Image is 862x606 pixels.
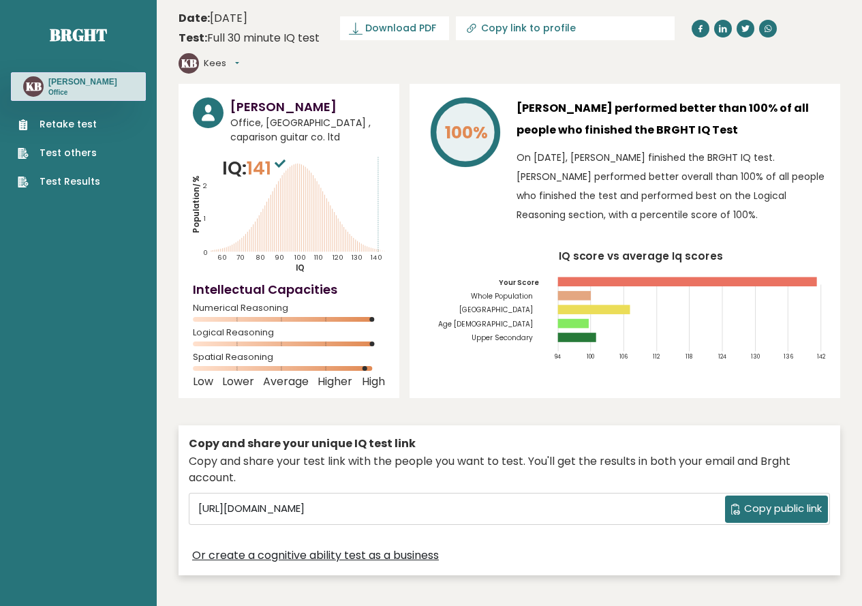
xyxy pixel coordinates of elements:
[222,155,289,182] p: IQ:
[294,253,305,262] tspan: 100
[652,353,660,361] tspan: 112
[189,436,830,452] div: Copy and share your unique IQ test link
[517,148,826,224] p: On [DATE], [PERSON_NAME] finished the BRGHT IQ test. [PERSON_NAME] performed better overall than ...
[558,249,723,263] tspan: IQ score vs average Iq scores
[472,333,533,343] tspan: Upper Secondary
[230,97,385,116] h3: [PERSON_NAME]
[50,24,107,46] a: Brght
[204,57,239,70] button: Kees
[193,354,385,360] span: Spatial Reasoning
[26,78,42,94] text: KB
[217,253,227,262] tspan: 60
[686,353,692,361] tspan: 118
[48,88,117,97] p: Office
[181,55,197,71] text: KB
[263,379,309,384] span: Average
[471,291,533,301] tspan: Whole Population
[193,330,385,335] span: Logical Reasoning
[222,379,254,384] span: Lower
[204,214,206,223] tspan: 1
[438,319,533,329] tspan: Age [DEMOGRAPHIC_DATA]
[230,116,385,145] span: Office, [GEOGRAPHIC_DATA] , caparison guitar co. ltd
[751,353,760,361] tspan: 130
[817,353,826,361] tspan: 142
[499,277,539,288] tspan: Your Score
[193,379,213,384] span: Low
[203,181,207,190] tspan: 2
[517,97,826,141] h3: [PERSON_NAME] performed better than 100% of all people who finished the BRGHT IQ Test
[314,253,323,262] tspan: 110
[318,379,352,384] span: Higher
[179,10,247,27] time: [DATE]
[18,117,100,132] a: Retake test
[191,175,202,233] tspan: Population/%
[371,253,382,262] tspan: 140
[179,30,207,46] b: Test:
[333,253,343,262] tspan: 120
[554,353,561,361] tspan: 94
[247,155,289,181] span: 141
[744,501,822,517] span: Copy public link
[189,453,830,486] div: Copy and share your test link with the people you want to test. You'll get the results in both yo...
[179,10,210,26] b: Date:
[352,253,363,262] tspan: 130
[275,253,284,262] tspan: 90
[192,547,439,564] a: Or create a cognitive ability test as a business
[459,305,533,315] tspan: [GEOGRAPHIC_DATA]
[18,146,100,160] a: Test others
[48,76,117,87] h3: [PERSON_NAME]
[619,353,628,361] tspan: 106
[718,353,726,361] tspan: 124
[587,353,594,361] tspan: 100
[362,379,385,384] span: High
[445,121,488,145] tspan: 100%
[18,175,100,189] a: Test Results
[193,305,385,311] span: Numerical Reasoning
[193,280,385,299] h4: Intellectual Capacities
[784,353,793,361] tspan: 136
[203,248,208,257] tspan: 0
[236,253,245,262] tspan: 70
[365,21,436,35] span: Download PDF
[296,262,305,273] tspan: IQ
[256,253,265,262] tspan: 80
[340,16,449,40] a: Download PDF
[179,30,320,46] div: Full 30 minute IQ test
[725,496,828,523] button: Copy public link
